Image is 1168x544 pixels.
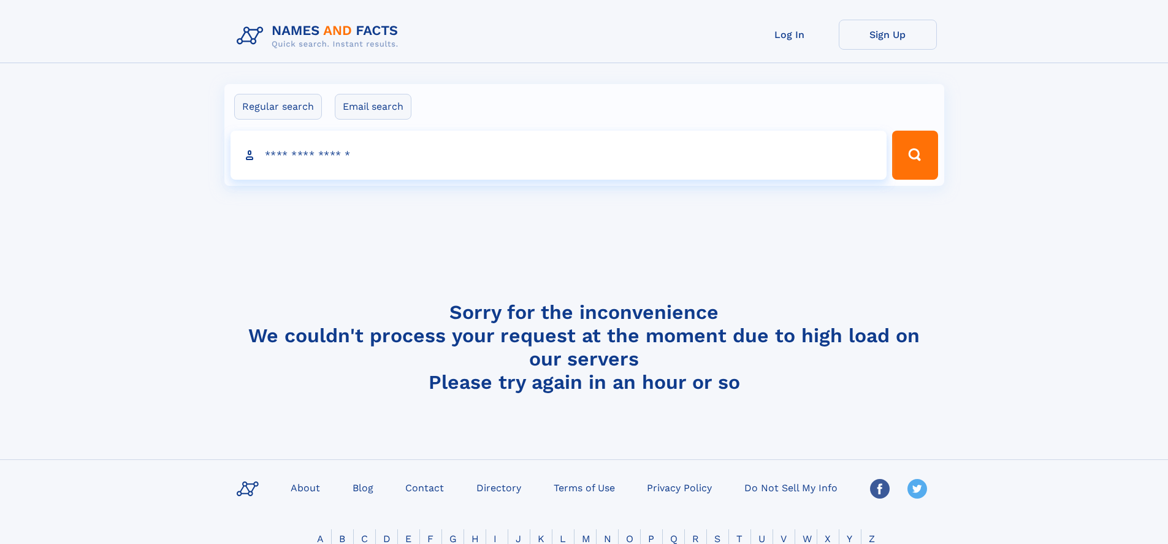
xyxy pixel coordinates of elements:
a: Log In [741,20,839,50]
a: Directory [471,478,526,496]
a: About [286,478,325,496]
img: Logo Names and Facts [232,20,408,53]
a: Privacy Policy [642,478,717,496]
a: Blog [348,478,378,496]
input: search input [231,131,887,180]
label: Email search [335,94,411,120]
label: Regular search [234,94,322,120]
h4: Sorry for the inconvenience We couldn't process your request at the moment due to high load on ou... [232,301,937,394]
a: Contact [400,478,449,496]
img: Facebook [870,479,890,499]
img: Twitter [907,479,927,499]
a: Terms of Use [549,478,620,496]
a: Do Not Sell My Info [739,478,842,496]
button: Search Button [892,131,937,180]
a: Sign Up [839,20,937,50]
